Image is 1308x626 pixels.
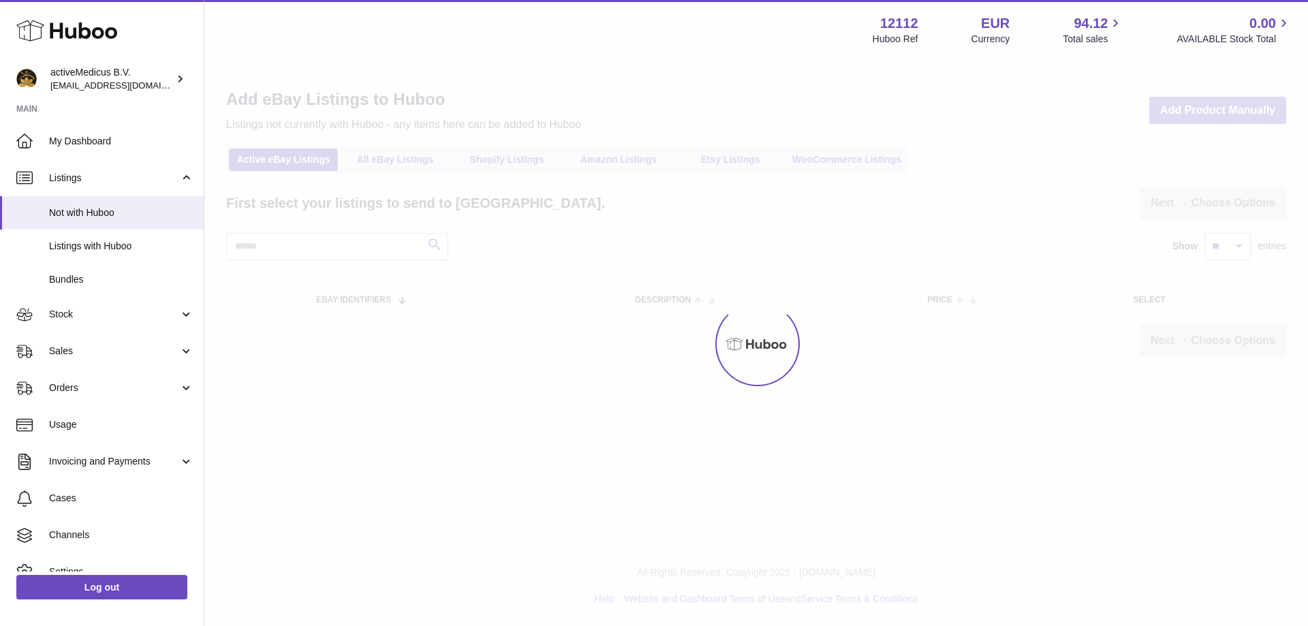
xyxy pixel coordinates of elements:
[49,381,179,394] span: Orders
[49,455,179,468] span: Invoicing and Payments
[873,33,918,46] div: Huboo Ref
[1074,14,1108,33] span: 94.12
[16,69,37,89] img: internalAdmin-12112@internal.huboo.com
[49,273,193,286] span: Bundles
[1063,14,1123,46] a: 94.12 Total sales
[1177,33,1292,46] span: AVAILABLE Stock Total
[50,66,173,92] div: activeMedicus B.V.
[1249,14,1276,33] span: 0.00
[880,14,918,33] strong: 12112
[981,14,1010,33] strong: EUR
[49,345,179,358] span: Sales
[1063,33,1123,46] span: Total sales
[49,206,193,219] span: Not with Huboo
[49,240,193,253] span: Listings with Huboo
[50,80,200,91] span: [EMAIL_ADDRESS][DOMAIN_NAME]
[49,172,179,185] span: Listings
[49,418,193,431] span: Usage
[49,308,179,321] span: Stock
[16,575,187,599] a: Log out
[49,135,193,148] span: My Dashboard
[1177,14,1292,46] a: 0.00 AVAILABLE Stock Total
[971,33,1010,46] div: Currency
[49,492,193,505] span: Cases
[49,565,193,578] span: Settings
[49,529,193,542] span: Channels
